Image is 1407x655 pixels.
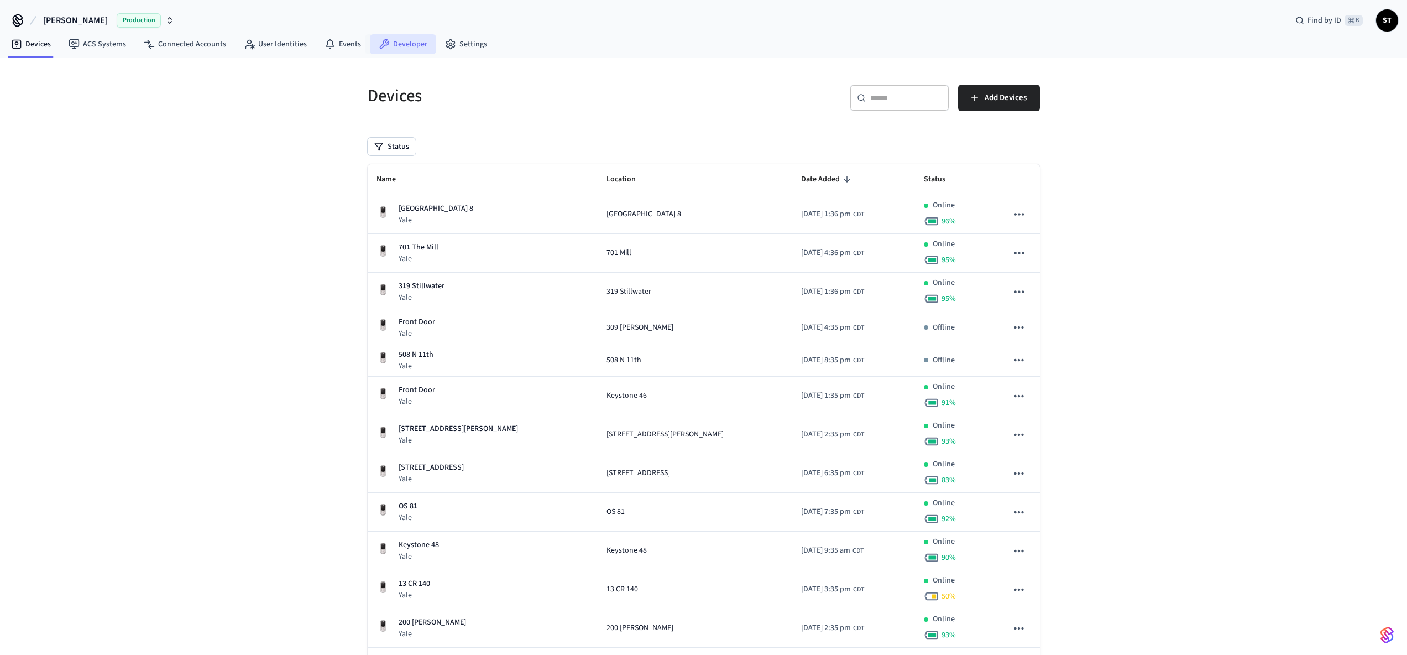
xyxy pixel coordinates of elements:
[801,322,864,334] div: America/Chicago
[399,361,433,372] p: Yale
[376,503,390,517] img: Yale Assure Touchscreen Wifi Smart Lock, Satin Nickel, Front
[801,171,854,188] span: Date Added
[376,171,410,188] span: Name
[117,13,161,28] span: Production
[801,209,851,220] span: [DATE] 1:36 pm
[942,397,956,408] span: 91 %
[376,581,390,594] img: Yale Assure Touchscreen Wifi Smart Lock, Satin Nickel, Front
[370,34,436,54] a: Developer
[853,623,864,633] span: CDT
[368,85,697,107] h5: Devices
[399,349,433,361] p: 508 N 11th
[1307,15,1341,26] span: Find by ID
[801,506,864,518] div: America/Chicago
[801,286,851,298] span: [DATE] 1:36 pm
[942,436,956,447] span: 93 %
[933,575,955,586] p: Online
[933,238,955,250] p: Online
[399,215,473,226] p: Yale
[2,34,60,54] a: Devices
[853,391,864,401] span: CDT
[399,617,466,628] p: 200 [PERSON_NAME]
[942,513,956,524] span: 92 %
[958,85,1040,111] button: Add Devices
[852,546,864,556] span: CDT
[606,467,670,479] span: [STREET_ADDRESS]
[1380,626,1394,644] img: SeamLogoGradient.69752ec5.svg
[606,390,647,402] span: Keystone 46
[942,293,956,304] span: 95 %
[801,622,851,634] span: [DATE] 2:35 pm
[376,542,390,555] img: Yale Assure Touchscreen Wifi Smart Lock, Satin Nickel, Front
[606,286,651,298] span: 319 Stillwater
[801,247,864,259] div: America/Chicago
[399,539,439,551] p: Keystone 48
[399,242,438,253] p: 701 The Mill
[376,206,390,219] img: Yale Assure Touchscreen Wifi Smart Lock, Satin Nickel, Front
[399,578,430,590] p: 13 CR 140
[924,171,960,188] span: Status
[933,459,955,470] p: Online
[135,34,235,54] a: Connected Accounts
[399,328,435,339] p: Yale
[853,287,864,297] span: CDT
[801,545,850,557] span: [DATE] 9:35 am
[853,585,864,595] span: CDT
[399,590,430,601] p: Yale
[1376,9,1398,32] button: ST
[606,429,724,440] span: [STREET_ADDRESS][PERSON_NAME]
[801,286,864,298] div: America/Chicago
[942,591,956,602] span: 50 %
[399,474,464,485] p: Yale
[316,34,370,54] a: Events
[801,390,864,402] div: America/Chicago
[436,34,496,54] a: Settings
[933,322,955,334] p: Offline
[1286,11,1372,30] div: Find by ID⌘ K
[801,584,864,595] div: America/Chicago
[801,355,851,366] span: [DATE] 8:35 pm
[399,423,518,435] p: [STREET_ADDRESS][PERSON_NAME]
[942,216,956,227] span: 96 %
[235,34,316,54] a: User Identities
[801,467,851,479] span: [DATE] 6:35 pm
[606,584,638,595] span: 13 CR 140
[801,584,851,595] span: [DATE] 3:35 pm
[399,512,417,523] p: Yale
[933,497,955,509] p: Online
[606,506,625,518] span: OS 81
[43,14,108,27] span: [PERSON_NAME]
[606,622,673,634] span: 200 [PERSON_NAME]
[853,210,864,220] span: CDT
[606,247,631,259] span: 701 Mill
[942,475,956,486] span: 83 %
[933,381,955,393] p: Online
[853,248,864,258] span: CDT
[933,614,955,625] p: Online
[933,200,955,211] p: Online
[376,351,390,365] img: Yale Assure Touchscreen Wifi Smart Lock, Satin Nickel, Front
[368,138,416,155] button: Status
[606,171,650,188] span: Location
[801,390,851,402] span: [DATE] 1:35 pm
[801,322,851,334] span: [DATE] 4:35 pm
[801,209,864,220] div: America/Chicago
[606,322,673,334] span: 309 [PERSON_NAME]
[60,34,135,54] a: ACS Systems
[933,420,955,432] p: Online
[376,319,390,332] img: Yale Assure Touchscreen Wifi Smart Lock, Satin Nickel, Front
[399,203,473,215] p: [GEOGRAPHIC_DATA] 8
[376,245,390,258] img: Yale Assure Touchscreen Wifi Smart Lock, Satin Nickel, Front
[399,551,439,562] p: Yale
[801,429,851,440] span: [DATE] 2:35 pm
[801,622,864,634] div: America/Chicago
[933,536,955,548] p: Online
[376,620,390,633] img: Yale Assure Touchscreen Wifi Smart Lock, Satin Nickel, Front
[853,323,864,333] span: CDT
[399,253,438,264] p: Yale
[606,355,641,366] span: 508 N 11th
[399,435,518,446] p: Yale
[933,355,955,366] p: Offline
[942,254,956,266] span: 95 %
[801,506,851,518] span: [DATE] 7:35 pm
